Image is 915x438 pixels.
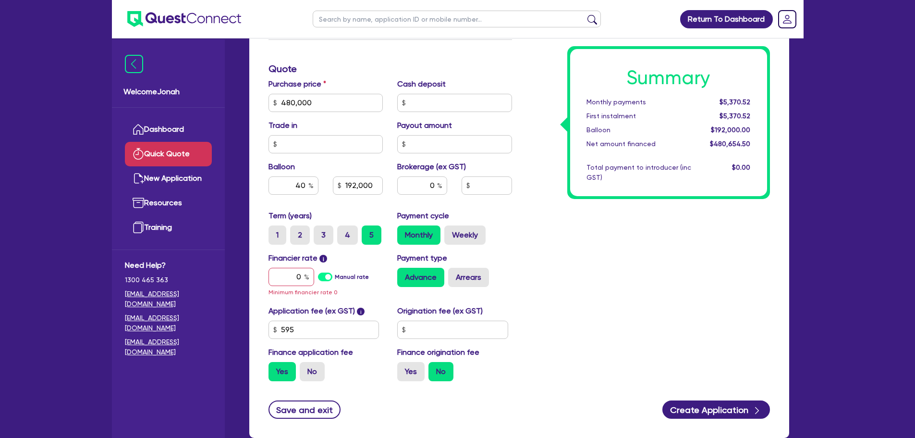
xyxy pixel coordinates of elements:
span: $5,370.52 [720,98,750,106]
div: Total payment to introducer (inc GST) [579,163,698,183]
label: Arrears [448,268,489,287]
label: 5 [362,225,381,245]
label: 3 [314,225,333,245]
div: Balloon [579,125,698,135]
span: i [319,255,327,263]
h3: Quote [268,63,512,75]
div: Net amount financed [579,139,698,149]
span: Welcome Jonah [123,86,213,98]
label: 4 [337,225,358,245]
span: 1300 465 363 [125,275,212,285]
a: Resources [125,191,212,215]
label: Balloon [268,161,295,173]
a: Training [125,215,212,240]
label: Term (years) [268,210,312,222]
a: Quick Quote [125,142,212,166]
label: Payment type [397,252,447,264]
span: Need Help? [125,260,212,271]
span: $192,000.00 [711,126,750,134]
img: icon-menu-close [125,55,143,73]
label: Manual rate [335,273,369,281]
label: Yes [397,362,425,381]
label: Finance origination fee [397,347,479,358]
a: [EMAIL_ADDRESS][DOMAIN_NAME] [125,289,212,309]
a: Dropdown toggle [775,7,800,32]
label: Advance [397,268,444,287]
span: i [357,308,365,315]
label: Application fee (ex GST) [268,305,355,317]
span: $0.00 [732,163,750,171]
h1: Summary [586,66,751,89]
label: Cash deposit [397,78,446,90]
button: Create Application [662,400,770,419]
a: New Application [125,166,212,191]
a: Return To Dashboard [680,10,773,28]
label: Finance application fee [268,347,353,358]
label: Financier rate [268,252,328,264]
label: No [300,362,325,381]
label: Weekly [444,225,486,245]
button: Save and exit [268,400,341,419]
label: Payout amount [397,120,452,131]
label: Trade in [268,120,297,131]
label: Yes [268,362,296,381]
span: Minimum financier rate 0 [268,289,337,296]
input: Search by name, application ID or mobile number... [313,11,601,27]
img: training [133,222,144,233]
img: new-application [133,173,144,184]
label: Origination fee (ex GST) [397,305,483,317]
label: Payment cycle [397,210,449,222]
img: quick-quote [133,148,144,160]
a: Dashboard [125,117,212,142]
label: 2 [290,225,310,245]
img: resources [133,197,144,209]
label: Purchase price [268,78,326,90]
label: Monthly [397,225,440,245]
label: No [428,362,453,381]
img: quest-connect-logo-blue [127,11,241,27]
a: [EMAIL_ADDRESS][DOMAIN_NAME] [125,337,212,357]
div: Monthly payments [579,97,698,107]
label: 1 [268,225,286,245]
span: $5,370.52 [720,112,750,120]
label: Brokerage (ex GST) [397,161,466,173]
div: First instalment [579,111,698,121]
span: $480,654.50 [710,140,750,148]
a: [EMAIL_ADDRESS][DOMAIN_NAME] [125,313,212,333]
